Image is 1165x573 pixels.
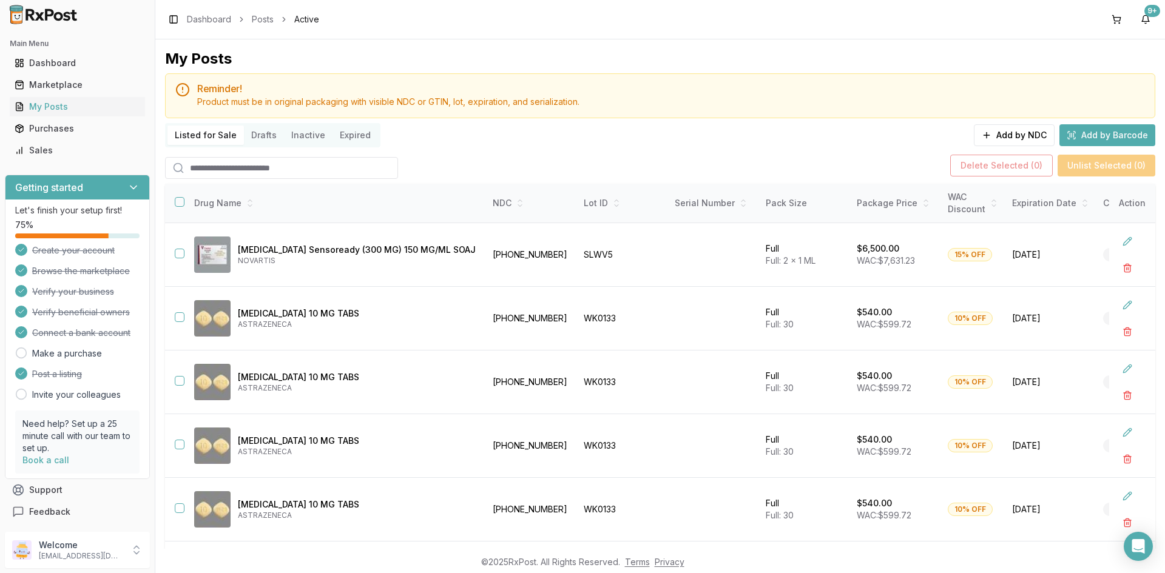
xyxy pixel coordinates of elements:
[32,327,130,339] span: Connect a bank account
[15,219,33,231] span: 75 %
[333,126,378,145] button: Expired
[857,497,892,509] p: $540.00
[857,255,915,266] span: WAC: $7,631.23
[1116,421,1138,443] button: Edit
[5,5,83,24] img: RxPost Logo
[1103,312,1156,325] div: Brand New
[758,414,849,478] td: Full
[493,197,569,209] div: NDC
[294,13,319,25] span: Active
[194,491,231,528] img: Farxiga 10 MG TABS
[5,53,150,73] button: Dashboard
[5,97,150,116] button: My Posts
[857,197,933,209] div: Package Price
[1012,376,1089,388] span: [DATE]
[22,455,69,465] a: Book a call
[758,478,849,541] td: Full
[758,184,849,223] th: Pack Size
[485,350,576,414] td: [PHONE_NUMBER]
[1103,248,1156,261] div: Brand New
[948,503,993,516] div: 10% OFF
[194,197,476,209] div: Drug Name
[32,368,82,380] span: Post a listing
[15,122,140,135] div: Purchases
[238,371,476,383] p: [MEDICAL_DATA] 10 MG TABS
[238,435,476,447] p: [MEDICAL_DATA] 10 MG TABS
[5,479,150,501] button: Support
[857,306,892,318] p: $540.00
[10,52,145,74] a: Dashboard
[766,383,794,393] span: Full: 30
[10,118,145,139] a: Purchases
[244,126,284,145] button: Drafts
[1116,384,1138,406] button: Delete
[194,364,231,400] img: Farxiga 10 MG TABS
[194,300,231,337] img: Farxiga 10 MG TABS
[15,101,140,113] div: My Posts
[758,287,849,350] td: Full
[1109,184,1155,223] th: Action
[974,124,1055,146] button: Add by NDC
[485,414,576,478] td: [PHONE_NUMBER]
[1012,503,1089,515] span: [DATE]
[1116,321,1138,343] button: Delete
[857,370,892,382] p: $540.00
[485,287,576,350] td: [PHONE_NUMBER]
[857,319,911,329] span: WAC: $599.72
[485,223,576,287] td: [PHONE_NUMBER]
[1103,375,1156,389] div: Brand New
[1144,5,1160,17] div: 9+
[576,223,667,287] td: SLWV5
[857,446,911,457] span: WAC: $599.72
[1116,358,1138,380] button: Edit
[1116,448,1138,470] button: Delete
[625,557,650,567] a: Terms
[32,286,114,298] span: Verify your business
[857,510,911,520] span: WAC: $599.72
[15,79,140,91] div: Marketplace
[197,84,1145,93] h5: Reminder!
[32,347,102,360] a: Make a purchase
[194,427,231,464] img: Farxiga 10 MG TABS
[766,319,794,329] span: Full: 30
[1012,312,1089,324] span: [DATE]
[948,248,992,261] div: 15% OFF
[485,478,576,541] td: [PHONE_NUMBER]
[584,197,660,209] div: Lot ID
[187,13,231,25] a: Dashboard
[238,498,476,511] p: [MEDICAL_DATA] 10 MG TABS
[5,141,150,160] button: Sales
[238,447,476,457] p: ASTRAZENECA
[948,312,993,325] div: 10% OFF
[857,434,892,446] p: $540.00
[238,320,476,329] p: ASTRAZENECA
[675,197,751,209] div: Serial Number
[758,223,849,287] td: Full
[238,307,476,320] p: [MEDICAL_DATA] 10 MG TABS
[39,551,123,561] p: [EMAIL_ADDRESS][DOMAIN_NAME]
[15,57,140,69] div: Dashboard
[238,256,476,266] p: NOVARTIS
[576,414,667,478] td: WK0133
[32,306,130,318] span: Verify beneficial owners
[5,501,150,523] button: Feedback
[5,75,150,95] button: Marketplace
[39,539,123,551] p: Welcome
[576,287,667,350] td: WK0133
[857,383,911,393] span: WAC: $599.72
[238,244,476,256] p: [MEDICAL_DATA] Sensoready (300 MG) 150 MG/ML SOAJ
[1124,532,1153,561] div: Open Intercom Messenger
[15,144,140,156] div: Sales
[12,540,32,560] img: User avatar
[948,439,993,452] div: 10% OFF
[32,389,121,401] a: Invite your colleagues
[15,180,83,195] h3: Getting started
[238,511,476,520] p: ASTRAZENECA
[1116,512,1138,534] button: Delete
[10,96,145,118] a: My Posts
[1116,294,1138,316] button: Edit
[766,510,794,520] span: Full: 30
[576,350,667,414] td: WK0133
[194,236,231,273] img: Cosentyx Sensoready (300 MG) 150 MG/ML SOAJ
[758,350,849,414] td: Full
